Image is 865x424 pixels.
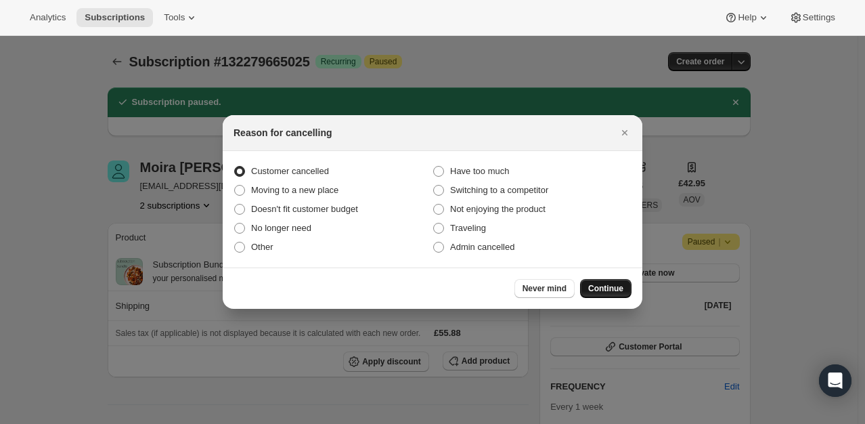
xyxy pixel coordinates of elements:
span: Not enjoying the product [450,204,546,214]
button: Settings [781,8,843,27]
span: Settings [803,12,835,23]
span: Analytics [30,12,66,23]
span: Customer cancelled [251,166,329,176]
span: No longer need [251,223,311,233]
span: Switching to a competitor [450,185,548,195]
span: Admin cancelled [450,242,514,252]
button: Close [615,123,634,142]
button: Never mind [514,279,575,298]
div: Open Intercom Messenger [819,364,851,397]
button: Tools [156,8,206,27]
span: Subscriptions [85,12,145,23]
button: Continue [580,279,631,298]
span: Moving to a new place [251,185,338,195]
button: Help [716,8,778,27]
span: Have too much [450,166,509,176]
span: Continue [588,283,623,294]
span: Doesn't fit customer budget [251,204,358,214]
h2: Reason for cancelling [234,126,332,140]
span: Traveling [450,223,486,233]
span: Tools [164,12,185,23]
span: Other [251,242,273,252]
span: Never mind [523,283,567,294]
button: Analytics [22,8,74,27]
button: Subscriptions [76,8,153,27]
span: Help [738,12,756,23]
